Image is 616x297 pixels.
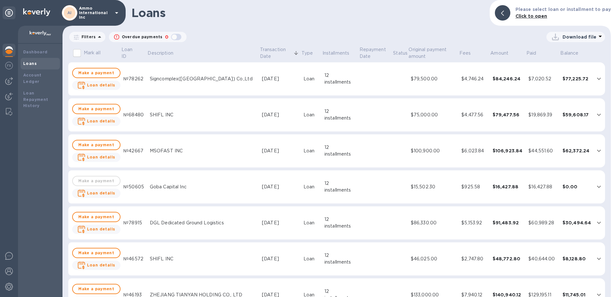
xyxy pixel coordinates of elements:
[528,76,557,82] div: $7,020.52
[493,256,524,262] div: $48,772.80
[461,184,487,190] div: $925.58
[23,50,48,54] b: Dashboard
[324,180,356,194] div: 12 installments
[594,182,604,192] button: expand row
[148,50,173,57] p: Description
[23,73,42,84] b: Account Ledger
[78,69,115,77] span: Make a payment
[360,46,392,60] p: Repayment Date
[563,184,591,190] div: $0.00
[87,83,115,87] b: Loan details
[411,220,457,226] div: $86,330.00
[72,140,120,150] button: Make a payment
[324,252,356,265] div: 12 installments
[324,72,356,85] div: 12 installments
[72,117,120,126] button: Loan details
[123,148,145,154] div: №42667
[121,46,147,60] span: Loan ID
[72,81,120,90] button: Loan details
[409,46,458,60] span: Original payment amount
[461,220,487,226] div: $5,153.92
[79,34,96,40] p: Filters
[322,50,358,57] span: Installments
[303,148,319,154] div: Loan
[87,263,115,267] b: Loan details
[262,76,298,82] div: [DATE]
[109,32,187,42] button: Overdue payments0
[515,7,611,12] b: Please select loan or installment to pay
[303,220,319,226] div: Loan
[262,256,298,262] div: [DATE]
[528,184,557,190] div: $16,427.88
[560,50,587,57] span: Balance
[324,108,356,122] div: 12 installments
[165,34,168,40] p: 0
[411,148,457,154] div: $100,900.00
[84,50,101,56] p: Mark all
[72,225,120,234] button: Loan details
[563,148,591,154] div: $62,372.24
[87,119,115,123] b: Loan details
[123,256,145,262] div: №46572
[87,191,115,195] b: Loan details
[322,50,350,57] p: Installments
[3,6,15,19] div: Unpin categories
[23,8,50,16] img: Logo
[72,68,120,78] button: Make a payment
[262,148,298,154] div: [DATE]
[123,184,145,190] div: №50605
[123,112,145,118] div: №68480
[594,110,604,120] button: expand row
[563,220,591,226] div: $30,494.64
[324,144,356,157] div: 12 installments
[78,249,115,257] span: Make a payment
[515,14,547,19] b: Click to open
[131,6,485,20] h1: Loans
[87,155,115,159] b: Loan details
[23,61,37,66] b: Loans
[302,50,322,57] span: Type
[411,256,457,262] div: $46,025.00
[393,50,408,57] p: Status
[72,261,120,270] button: Loan details
[594,218,604,228] button: expand row
[78,213,115,221] span: Make a payment
[78,141,115,149] span: Make a payment
[303,112,319,118] div: Loan
[78,105,115,113] span: Make a payment
[150,256,257,262] div: SHIFL INC
[262,112,298,118] div: [DATE]
[150,220,257,226] div: DGL Dedicated Ground Logistics
[461,112,487,118] div: $4,477.56
[72,248,120,258] button: Make a payment
[324,216,356,230] div: 12 installments
[411,184,457,190] div: $15,502.30
[121,46,138,60] p: Loan ID
[594,74,604,84] button: expand row
[72,284,120,294] button: Make a payment
[72,153,120,162] button: Loan details
[490,50,508,57] p: Amount
[262,220,298,226] div: [DATE]
[122,34,162,40] p: Overdue payments
[72,189,120,198] button: Loan details
[459,50,479,57] span: Fees
[459,50,471,57] p: Fees
[493,184,524,190] div: $16,427.88
[150,76,257,82] div: Signcomplex([GEOGRAPHIC_DATA]) Co.,Ltd
[87,227,115,231] b: Loan details
[411,76,457,82] div: $79,500.00
[563,76,591,82] div: $77,225.72
[303,256,319,262] div: Loan
[563,112,591,118] div: $59,608.17
[150,112,257,118] div: SHIFL INC
[262,184,298,190] div: [DATE]
[461,256,487,262] div: $2,747.80
[490,50,517,57] span: Amount
[493,76,524,82] div: $84,246.24
[528,112,557,118] div: $19,869.39
[528,148,557,154] div: $44,551.60
[594,254,604,264] button: expand row
[72,212,120,222] button: Make a payment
